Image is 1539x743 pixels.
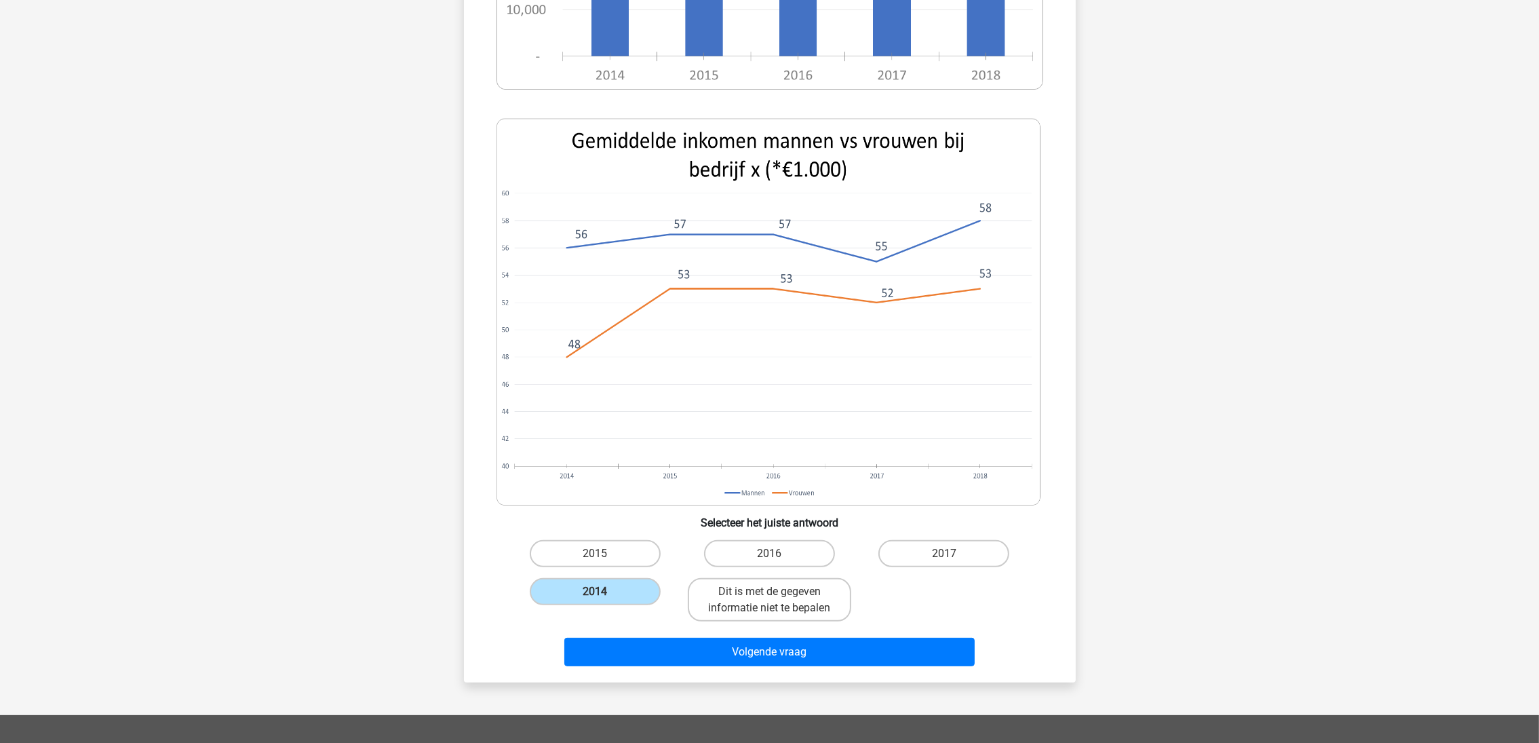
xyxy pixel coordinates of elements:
button: Volgende vraag [564,638,975,666]
label: 2014 [530,578,661,605]
label: 2016 [704,540,835,567]
label: Dit is met de gegeven informatie niet te bepalen [688,578,851,622]
h6: Selecteer het juiste antwoord [486,506,1054,529]
label: 2017 [878,540,1009,567]
label: 2015 [530,540,661,567]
